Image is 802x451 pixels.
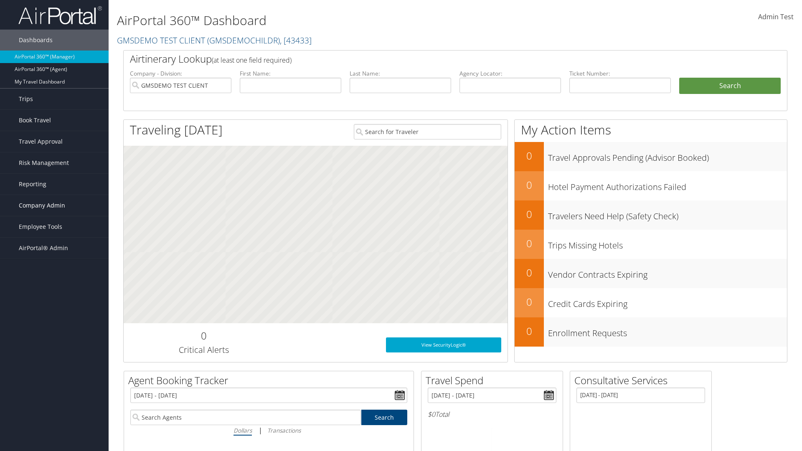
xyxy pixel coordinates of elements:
[19,195,65,216] span: Company Admin
[128,373,414,388] h2: Agent Booking Tracker
[515,236,544,251] h2: 0
[515,259,787,288] a: 0Vendor Contracts Expiring
[548,148,787,164] h3: Travel Approvals Pending (Advisor Booked)
[515,200,787,230] a: 0Travelers Need Help (Safety Check)
[679,78,781,94] button: Search
[548,206,787,222] h3: Travelers Need Help (Safety Check)
[233,426,252,434] i: Dollars
[548,177,787,193] h3: Hotel Payment Authorizations Failed
[130,52,726,66] h2: Airtinerary Lookup
[515,178,544,192] h2: 0
[515,207,544,221] h2: 0
[19,152,69,173] span: Risk Management
[515,121,787,139] h1: My Action Items
[428,410,435,419] span: $0
[354,124,501,139] input: Search for Traveler
[574,373,711,388] h2: Consultative Services
[386,337,501,352] a: View SecurityLogic®
[280,35,312,46] span: , [ 43433 ]
[350,69,451,78] label: Last Name:
[19,174,46,195] span: Reporting
[569,69,671,78] label: Ticket Number:
[548,265,787,281] h3: Vendor Contracts Expiring
[19,110,51,131] span: Book Travel
[515,324,544,338] h2: 0
[515,230,787,259] a: 0Trips Missing Hotels
[130,425,407,436] div: |
[515,317,787,347] a: 0Enrollment Requests
[548,294,787,310] h3: Credit Cards Expiring
[130,344,277,356] h3: Critical Alerts
[515,142,787,171] a: 0Travel Approvals Pending (Advisor Booked)
[758,4,794,30] a: Admin Test
[19,238,68,258] span: AirPortal® Admin
[548,323,787,339] h3: Enrollment Requests
[207,35,280,46] span: ( GMSDEMOCHILDR )
[515,288,787,317] a: 0Credit Cards Expiring
[515,171,787,200] a: 0Hotel Payment Authorizations Failed
[515,149,544,163] h2: 0
[19,30,53,51] span: Dashboards
[130,121,223,139] h1: Traveling [DATE]
[515,266,544,280] h2: 0
[459,69,561,78] label: Agency Locator:
[19,89,33,109] span: Trips
[117,12,568,29] h1: AirPortal 360™ Dashboard
[130,329,277,343] h2: 0
[19,131,63,152] span: Travel Approval
[240,69,341,78] label: First Name:
[18,5,102,25] img: airportal-logo.png
[515,295,544,309] h2: 0
[130,410,361,425] input: Search Agents
[212,56,292,65] span: (at least one field required)
[117,35,312,46] a: GMSDEMO TEST CLIENT
[426,373,563,388] h2: Travel Spend
[548,236,787,251] h3: Trips Missing Hotels
[361,410,408,425] a: Search
[130,69,231,78] label: Company - Division:
[19,216,62,237] span: Employee Tools
[267,426,301,434] i: Transactions
[758,12,794,21] span: Admin Test
[428,410,556,419] h6: Total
